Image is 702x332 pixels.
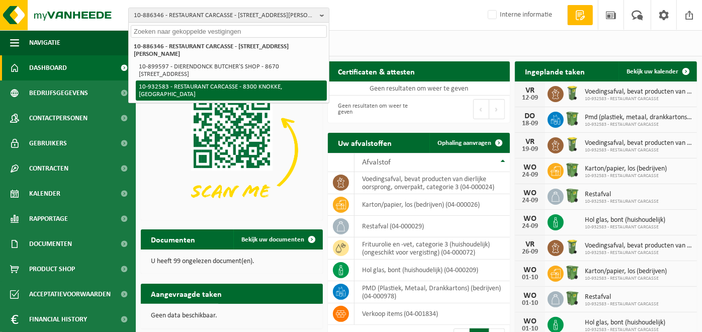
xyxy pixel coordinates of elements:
[585,173,667,179] span: 10-932583 - RESTAURANT CARCASSE
[520,95,540,102] div: 12-09
[520,197,540,204] div: 24-09
[520,274,540,281] div: 01-10
[355,194,510,216] td: karton/papier, los (bedrijven) (04-000026)
[564,110,581,127] img: WB-0370-HPE-GN-50
[520,300,540,307] div: 01-10
[585,147,692,153] span: 10-932583 - RESTAURANT CARCASSE
[29,206,68,231] span: Rapportage
[437,140,491,146] span: Ophaling aanvragen
[233,229,322,250] a: Bekijk uw documenten
[585,276,667,282] span: 10-932583 - RESTAURANT CARCASSE
[29,231,72,257] span: Documenten
[29,181,60,206] span: Kalender
[520,223,540,230] div: 24-09
[141,81,323,218] img: Download de VHEPlus App
[29,30,60,55] span: Navigatie
[29,307,87,332] span: Financial History
[355,172,510,194] td: voedingsafval, bevat producten van dierlijke oorsprong, onverpakt, categorie 3 (04-000024)
[29,257,75,282] span: Product Shop
[29,106,87,131] span: Contactpersonen
[564,264,581,281] img: WB-0370-HPE-GN-50
[29,131,67,156] span: Gebruikers
[520,112,540,120] div: DO
[585,122,692,128] span: 10-932583 - RESTAURANT CARCASSE
[585,268,667,276] span: Karton/papier, los (bedrijven)
[585,242,692,250] span: Voedingsafval, bevat producten van dierlijke oorsprong, onverpakt, categorie 3
[328,133,402,152] h2: Uw afvalstoffen
[520,215,540,223] div: WO
[136,80,327,101] li: 10-932583 - RESTAURANT CARCASSE - 8300 KNOKKE, [GEOGRAPHIC_DATA]
[564,85,581,102] img: WB-0140-HPE-GN-50
[585,96,692,102] span: 10-932583 - RESTAURANT CARCASSE
[355,281,510,303] td: PMD (Plastiek, Metaal, Drankkartons) (bedrijven) (04-000978)
[29,156,68,181] span: Contracten
[520,292,540,300] div: WO
[328,81,510,96] td: Geen resultaten om weer te geven
[520,172,540,179] div: 24-09
[355,260,510,281] td: hol glas, bont (huishoudelijk) (04-000209)
[489,99,505,119] button: Next
[520,240,540,248] div: VR
[141,284,232,303] h2: Aangevraagde taken
[241,236,304,243] span: Bekijk uw documenten
[328,61,425,81] h2: Certificaten & attesten
[355,303,510,325] td: verkoop items (04-001834)
[564,136,581,153] img: WB-0140-HPE-GN-50
[362,158,391,167] span: Afvalstof
[136,60,327,80] li: 10-899597 - DIERENDONCK BUTCHER'S SHOP - 8670 [STREET_ADDRESS]
[486,8,552,23] label: Interne informatie
[29,282,111,307] span: Acceptatievoorwaarden
[585,250,692,256] span: 10-932583 - RESTAURANT CARCASSE
[585,114,692,122] span: Pmd (plastiek, metaal, drankkartons) (bedrijven)
[585,165,667,173] span: Karton/papier, los (bedrijven)
[131,25,327,38] input: Zoeken naar gekoppelde vestigingen
[520,189,540,197] div: WO
[585,88,692,96] span: Voedingsafval, bevat producten van dierlijke oorsprong, onverpakt, categorie 3
[520,120,540,127] div: 18-09
[585,191,659,199] span: Restafval
[585,216,665,224] span: Hol glas, bont (huishoudelijk)
[619,61,696,81] a: Bekijk uw kalender
[564,290,581,307] img: WB-0370-HPE-GN-50
[520,163,540,172] div: WO
[355,216,510,237] td: restafval (04-000029)
[333,98,414,120] div: Geen resultaten om weer te geven
[141,229,205,249] h2: Documenten
[355,237,510,260] td: frituurolie en -vet, categorie 3 (huishoudelijk) (ongeschikt voor vergisting) (04-000072)
[515,61,595,81] h2: Ingeplande taken
[128,8,329,23] button: 10-886346 - RESTAURANT CARCASSE - [STREET_ADDRESS][PERSON_NAME]
[585,199,659,205] span: 10-932583 - RESTAURANT CARCASSE
[520,248,540,256] div: 26-09
[585,319,665,327] span: Hol glas, bont (huishoudelijk)
[520,266,540,274] div: WO
[151,258,313,265] p: U heeft 99 ongelezen document(en).
[585,301,659,307] span: 10-932583 - RESTAURANT CARCASSE
[564,187,581,204] img: WB-0370-HPE-GN-50
[585,139,692,147] span: Voedingsafval, bevat producten van dierlijke oorsprong, onverpakt, categorie 3
[520,138,540,146] div: VR
[151,312,313,319] p: Geen data beschikbaar.
[520,317,540,325] div: WO
[564,238,581,256] img: WB-0140-HPE-GN-50
[520,87,540,95] div: VR
[585,224,665,230] span: 10-932583 - RESTAURANT CARCASSE
[564,161,581,179] img: WB-0370-HPE-GN-50
[134,43,289,57] strong: 10-886346 - RESTAURANT CARCASSE - [STREET_ADDRESS][PERSON_NAME]
[134,8,316,23] span: 10-886346 - RESTAURANT CARCASSE - [STREET_ADDRESS][PERSON_NAME]
[473,99,489,119] button: Previous
[429,133,509,153] a: Ophaling aanvragen
[520,146,540,153] div: 19-09
[29,55,67,80] span: Dashboard
[29,80,88,106] span: Bedrijfsgegevens
[627,68,678,75] span: Bekijk uw kalender
[585,293,659,301] span: Restafval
